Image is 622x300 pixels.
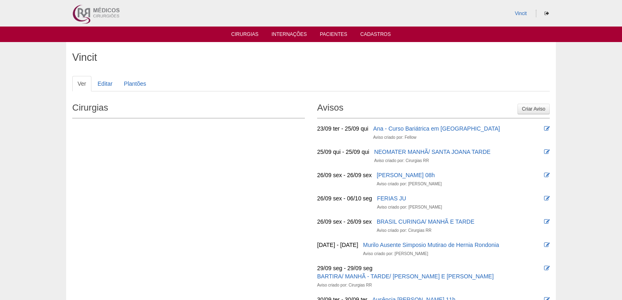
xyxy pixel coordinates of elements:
i: Editar [544,242,550,248]
a: Ana - Curso Bariátrica em [GEOGRAPHIC_DATA] [373,125,500,132]
a: Vincit [515,11,527,16]
i: Editar [544,126,550,131]
h2: Avisos [317,100,550,118]
i: Sair [544,11,549,16]
a: [PERSON_NAME] 08h [377,172,435,178]
div: Aviso criado por: Cirurgias RR [374,157,429,165]
a: Plantões [119,76,151,91]
div: 25/09 qui - 25/09 qui [317,148,369,156]
a: BARTIRA/ MANHÃ - TARDE/ [PERSON_NAME] E [PERSON_NAME] [317,273,494,280]
div: 29/09 seg - 29/09 seg [317,264,372,272]
div: Aviso criado por: [PERSON_NAME] [377,203,442,211]
a: Ver [72,76,91,91]
a: Internações [271,31,307,40]
a: NEOMATER MANHÃ/ SANTA JOANA TARDE [374,149,491,155]
a: Cadastros [360,31,391,40]
div: Aviso criado por: [PERSON_NAME] [363,250,428,258]
a: Editar [92,76,118,91]
a: Murilo Ausente Simposio Mutirao de Hernia Rondonia [363,242,499,248]
a: Criar Aviso [518,104,550,114]
a: BRASIL CURINGA/ MANHÃ E TARDE [377,218,474,225]
div: 23/09 ter - 25/09 qui [317,124,368,133]
div: 26/09 sex - 06/10 seg [317,194,372,202]
h1: Vincit [72,52,550,62]
div: Aviso criado por: Cirurgias RR [377,227,431,235]
div: 26/09 sex - 26/09 sex [317,171,372,179]
i: Editar [544,172,550,178]
a: Pacientes [320,31,347,40]
i: Editar [544,219,550,224]
i: Editar [544,149,550,155]
h2: Cirurgias [72,100,305,118]
div: [DATE] - [DATE] [317,241,358,249]
a: FERIAS JU [377,195,407,202]
div: 26/09 sex - 26/09 sex [317,218,372,226]
i: Editar [544,196,550,201]
a: Cirurgias [231,31,259,40]
div: Aviso criado por: [PERSON_NAME] [377,180,442,188]
div: Aviso criado por: Cirurgias RR [317,281,372,289]
i: Editar [544,265,550,271]
div: Aviso criado por: Fellow [373,133,416,142]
